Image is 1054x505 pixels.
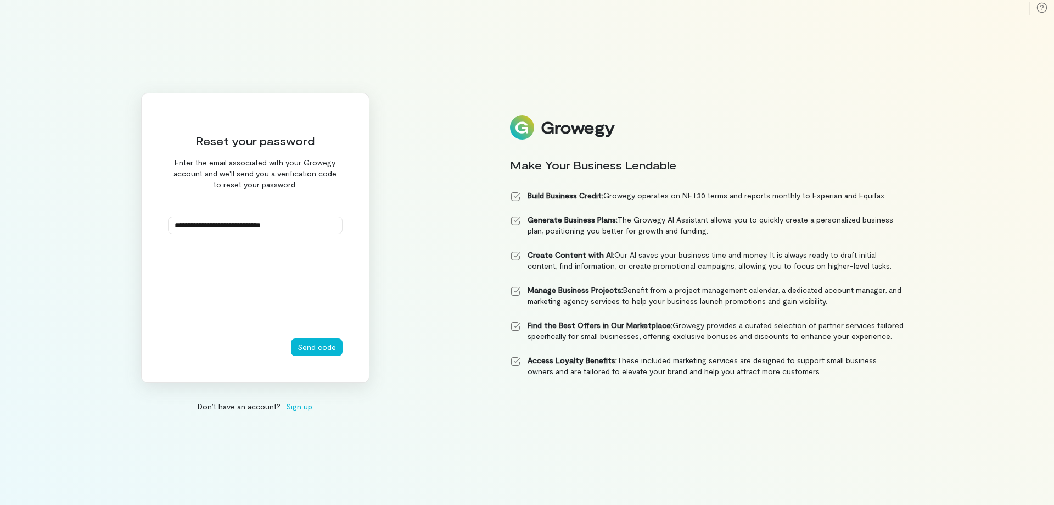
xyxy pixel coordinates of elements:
strong: Find the Best Offers in Our Marketplace: [528,320,672,330]
strong: Manage Business Projects: [528,285,623,295]
strong: Generate Business Plans: [528,215,618,224]
div: Make Your Business Lendable [510,157,904,173]
div: Growegy [541,118,614,137]
li: Growegy provides a curated selection of partner services tailored specifically for small business... [510,320,904,342]
div: Enter the email associated with your Growegy account and we'll send you a verification code to re... [168,157,343,190]
strong: Build Business Credit: [528,191,603,200]
div: Don’t have an account? [141,401,369,412]
strong: Access Loyalty Benefits: [528,356,617,365]
div: Reset your password [168,133,343,148]
li: Our AI saves your business time and money. It is always ready to draft initial content, find info... [510,249,904,271]
li: These included marketing services are designed to support small business owners and are tailored ... [510,355,904,377]
button: Send code [291,338,343,356]
img: Logo [510,115,534,140]
strong: Create Content with AI: [528,250,614,259]
span: Sign up [286,401,312,412]
li: Benefit from a project management calendar, a dedicated account manager, and marketing agency ser... [510,285,904,307]
li: Growegy operates on NET30 terms and reports monthly to Experian and Equifax. [510,190,904,201]
li: The Growegy AI Assistant allows you to quickly create a personalized business plan, positioning y... [510,214,904,236]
